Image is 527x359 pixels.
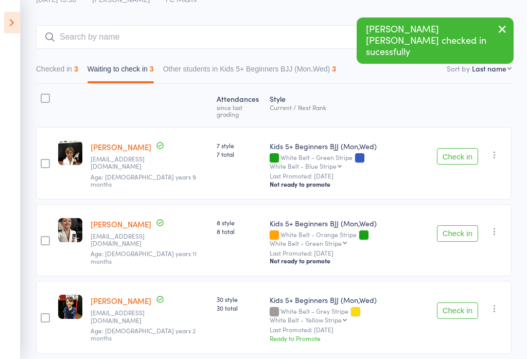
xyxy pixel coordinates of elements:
[91,219,151,229] a: [PERSON_NAME]
[270,104,429,111] div: Current / Next Rank
[91,141,151,152] a: [PERSON_NAME]
[270,316,342,323] div: White Belt - Yellow Stripe
[266,88,433,122] div: Style
[270,218,429,228] div: Kids 5+ Beginners BJJ (Mon,Wed)
[270,163,337,169] div: White Belt - Blue Stripe
[332,65,336,73] div: 3
[270,180,429,188] div: Not ready to promote
[270,172,429,179] small: Last Promoted: [DATE]
[270,257,429,265] div: Not ready to promote
[217,295,261,303] span: 30 style
[270,231,429,246] div: White Belt - Orange Stripe
[437,225,478,242] button: Check in
[87,60,154,83] button: Waiting to check in3
[270,295,429,305] div: Kids 5+ Beginners BJJ (Mon,Wed)
[36,60,78,83] button: Checked in3
[472,63,506,74] div: Last name
[91,326,196,342] span: Age: [DEMOGRAPHIC_DATA] years 2 months
[58,141,82,165] img: image1714108968.png
[217,150,261,158] span: 7 total
[270,334,429,343] div: Ready to Promote
[270,141,429,151] div: Kids 5+ Beginners BJJ (Mon,Wed)
[270,154,429,169] div: White Belt - Green Stripe
[357,17,514,64] div: [PERSON_NAME] [PERSON_NAME] checked in sucessfully
[217,218,261,227] span: 8 style
[270,240,342,246] div: White Belt - Green Stripe
[437,148,478,165] button: Check in
[437,302,478,319] button: Check in
[217,104,261,117] div: since last grading
[270,308,429,323] div: White Belt - Grey Stripe
[91,249,197,265] span: Age: [DEMOGRAPHIC_DATA] years 11 months
[270,249,429,257] small: Last Promoted: [DATE]
[91,295,151,306] a: [PERSON_NAME]
[91,309,157,324] small: amandaeveking@gmail.com
[213,88,266,122] div: Atten­dances
[217,227,261,236] span: 8 total
[163,60,336,83] button: Other students in Kids 5+ Beginners BJJ (Mon,Wed)3
[91,232,157,247] small: taragmartin1@gmail.com
[270,326,429,333] small: Last Promoted: [DATE]
[217,141,261,150] span: 7 style
[150,65,154,73] div: 3
[91,155,157,170] small: anabrandt.architect@gmail.com
[74,65,78,73] div: 3
[58,218,82,242] img: image1749015391.png
[36,25,409,49] input: Search by name
[217,303,261,312] span: 30 total
[91,172,196,188] span: Age: [DEMOGRAPHIC_DATA] years 9 months
[447,63,470,74] label: Sort by
[58,295,82,319] img: image1731478046.png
